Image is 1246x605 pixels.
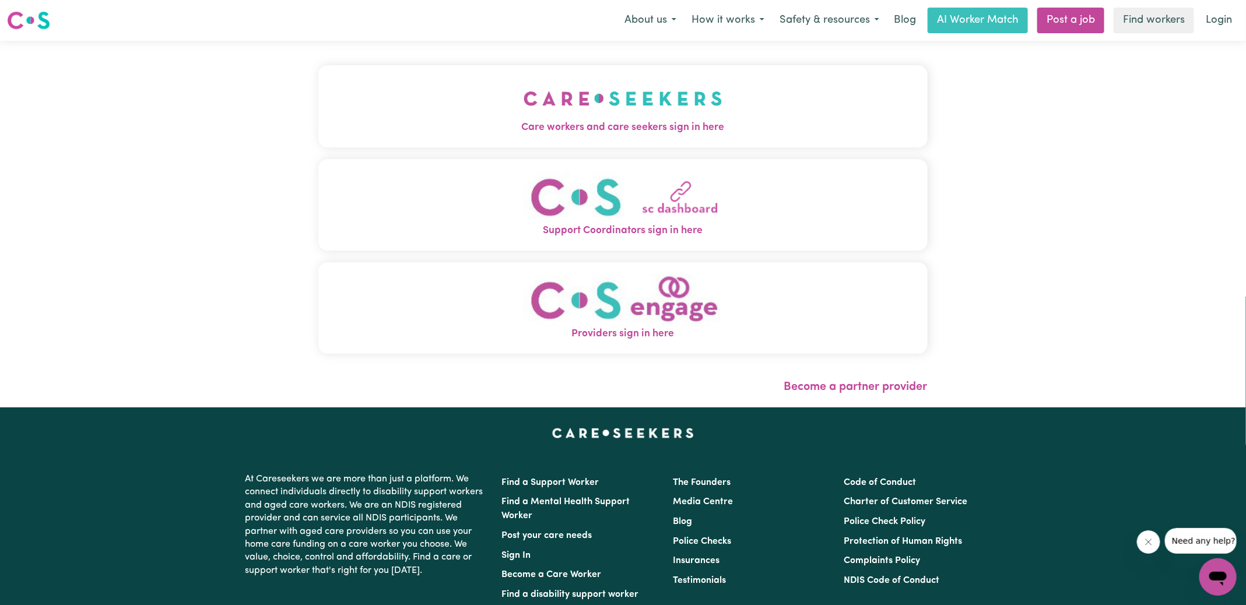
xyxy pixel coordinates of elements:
a: Login [1199,8,1239,33]
a: Police Checks [673,537,731,546]
a: Complaints Policy [844,556,920,565]
button: Support Coordinators sign in here [318,159,928,251]
button: Care workers and care seekers sign in here [318,65,928,147]
iframe: Message from company [1165,528,1237,554]
a: Protection of Human Rights [844,537,962,546]
a: Find a Support Worker [502,478,599,487]
a: Media Centre [673,497,733,506]
a: NDIS Code of Conduct [844,576,939,585]
button: How it works [684,8,772,33]
a: AI Worker Match [928,8,1028,33]
span: Support Coordinators sign in here [318,223,928,238]
a: Blog [673,517,692,526]
a: Testimonials [673,576,726,585]
p: At Careseekers we are more than just a platform. We connect individuals directly to disability su... [245,468,488,582]
a: Find a Mental Health Support Worker [502,497,630,520]
a: Post a job [1037,8,1104,33]
a: Police Check Policy [844,517,925,526]
a: Careseekers logo [7,7,50,34]
a: Become a Care Worker [502,570,602,579]
a: Post your care needs [502,531,592,540]
img: Careseekers logo [7,10,50,31]
a: The Founders [673,478,731,487]
span: Providers sign in here [318,326,928,342]
a: Code of Conduct [844,478,916,487]
a: Blog [887,8,923,33]
iframe: Close message [1137,530,1160,554]
a: Careseekers home page [552,428,694,438]
iframe: Button to launch messaging window [1199,558,1237,596]
span: Care workers and care seekers sign in here [318,120,928,135]
a: Insurances [673,556,719,565]
button: Providers sign in here [318,262,928,354]
a: Find workers [1114,8,1194,33]
button: About us [617,8,684,33]
a: Sign In [502,551,531,560]
button: Safety & resources [772,8,887,33]
a: Charter of Customer Service [844,497,967,506]
a: Become a partner provider [784,381,928,393]
a: Find a disability support worker [502,590,639,599]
